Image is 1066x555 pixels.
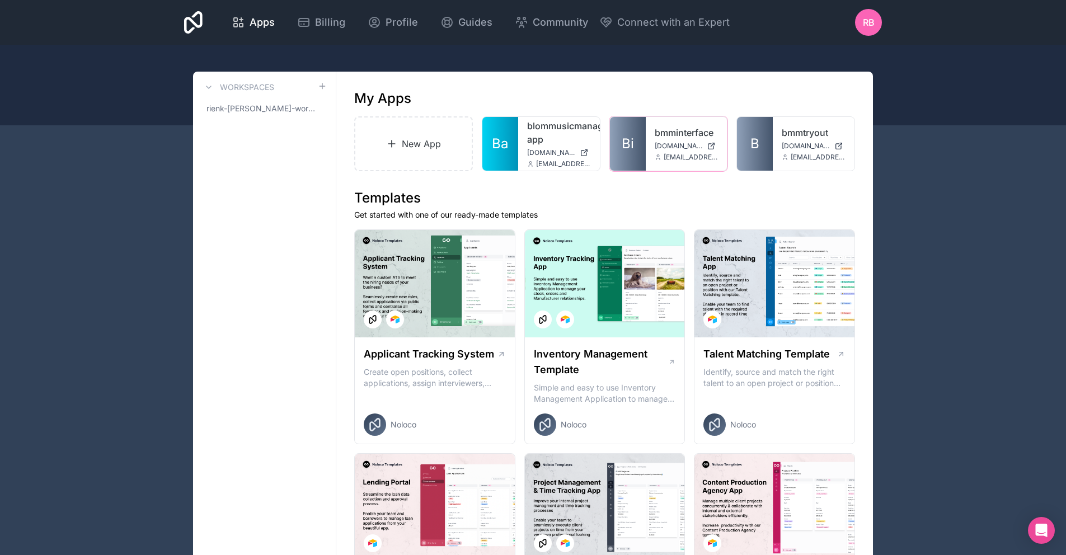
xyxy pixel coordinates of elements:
[655,142,719,150] a: [DOMAIN_NAME]
[364,366,506,389] p: Create open positions, collect applications, assign interviewers, centralise candidate feedback a...
[708,539,717,548] img: Airtable Logo
[703,346,830,362] h1: Talent Matching Template
[223,10,284,35] a: Apps
[782,142,830,150] span: [DOMAIN_NAME]
[533,15,588,30] span: Community
[655,126,719,139] a: bmminterface
[536,159,591,168] span: [EMAIL_ADDRESS][DOMAIN_NAME]
[354,209,855,220] p: Get started with one of our ready-made templates
[782,142,846,150] a: [DOMAIN_NAME]
[561,315,570,324] img: Airtable Logo
[202,98,327,119] a: rienk-[PERSON_NAME]-workspace
[599,15,730,30] button: Connect with an Expert
[534,382,676,405] p: Simple and easy to use Inventory Management Application to manage your stock, orders and Manufact...
[288,10,354,35] a: Billing
[791,153,846,162] span: [EMAIL_ADDRESS][DOMAIN_NAME]
[250,15,275,30] span: Apps
[708,315,717,324] img: Airtable Logo
[664,153,719,162] span: [EMAIL_ADDRESS][DOMAIN_NAME]
[368,539,377,548] img: Airtable Logo
[622,135,634,153] span: Bi
[750,135,759,153] span: B
[527,148,575,157] span: [DOMAIN_NAME]
[561,539,570,548] img: Airtable Logo
[354,90,411,107] h1: My Apps
[431,10,501,35] a: Guides
[1028,517,1055,544] div: Open Intercom Messenger
[610,117,646,171] a: Bi
[617,15,730,30] span: Connect with an Expert
[202,81,274,94] a: Workspaces
[527,119,591,146] a: blommusicmanagement-app
[220,82,274,93] h3: Workspaces
[561,419,586,430] span: Noloco
[527,148,591,157] a: [DOMAIN_NAME]
[506,10,597,35] a: Community
[391,315,400,324] img: Airtable Logo
[458,15,492,30] span: Guides
[782,126,846,139] a: bmmtryout
[730,419,756,430] span: Noloco
[364,346,494,362] h1: Applicant Tracking System
[534,346,668,378] h1: Inventory Management Template
[354,189,855,207] h1: Templates
[386,15,418,30] span: Profile
[482,117,518,171] a: Ba
[359,10,427,35] a: Profile
[655,142,703,150] span: [DOMAIN_NAME]
[737,117,773,171] a: B
[863,16,875,29] span: RB
[206,103,318,114] span: rienk-[PERSON_NAME]-workspace
[354,116,473,171] a: New App
[315,15,345,30] span: Billing
[492,135,508,153] span: Ba
[391,419,416,430] span: Noloco
[703,366,846,389] p: Identify, source and match the right talent to an open project or position with our Talent Matchi...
